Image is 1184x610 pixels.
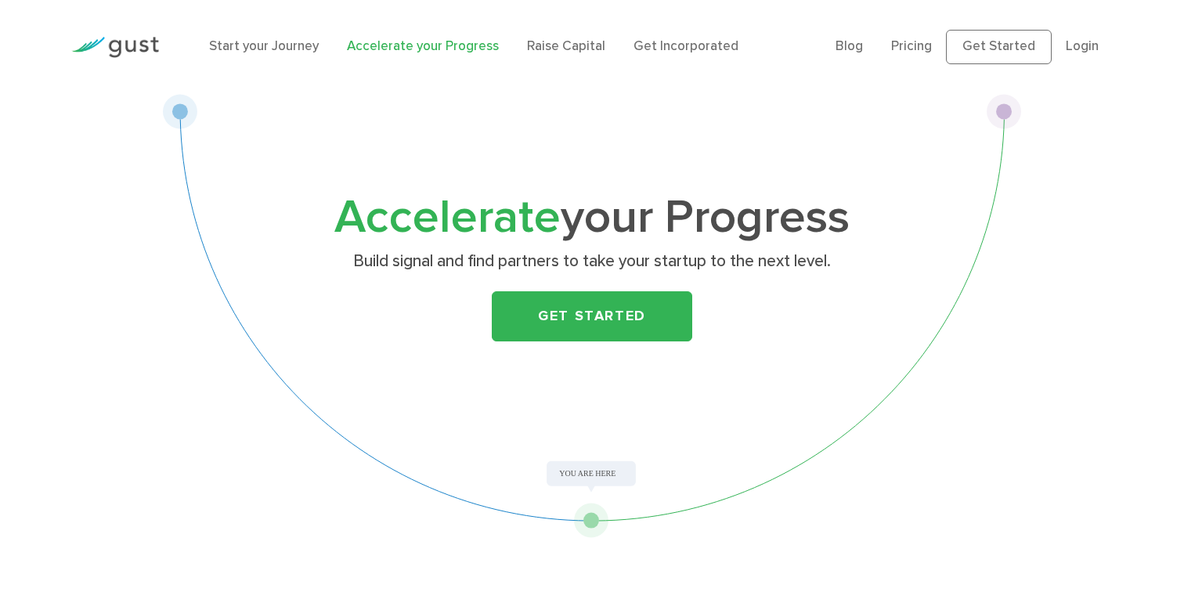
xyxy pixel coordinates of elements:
[334,189,561,245] span: Accelerate
[71,37,159,58] img: Gust Logo
[492,291,692,341] a: Get Started
[836,38,863,54] a: Blog
[891,38,932,54] a: Pricing
[634,38,738,54] a: Get Incorporated
[347,38,499,54] a: Accelerate your Progress
[1066,38,1099,54] a: Login
[946,30,1052,64] a: Get Started
[209,38,319,54] a: Start your Journey
[527,38,605,54] a: Raise Capital
[288,251,895,273] p: Build signal and find partners to take your startup to the next level.
[283,197,901,240] h1: your Progress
